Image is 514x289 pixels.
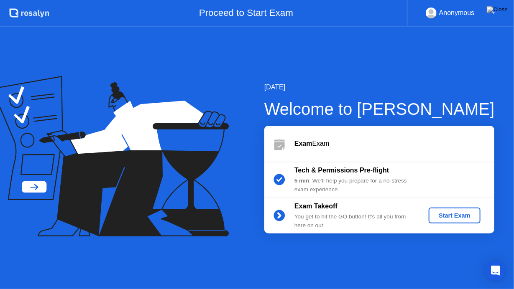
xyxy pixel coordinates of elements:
div: You get to hit the GO button! It’s all you from here on out [294,213,415,230]
div: [DATE] [264,82,495,92]
div: Welcome to [PERSON_NAME] [264,96,495,122]
b: Tech & Permissions Pre-flight [294,167,389,174]
div: Anonymous [439,8,475,18]
button: Start Exam [429,208,480,223]
div: Exam [294,139,494,149]
b: Exam Takeoff [294,203,338,210]
b: Exam [294,140,312,147]
div: Open Intercom Messenger [486,261,506,281]
img: Close [487,6,508,13]
div: Start Exam [432,212,477,219]
b: 5 min [294,177,309,184]
div: : We’ll help you prepare for a no-stress exam experience [294,177,415,194]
